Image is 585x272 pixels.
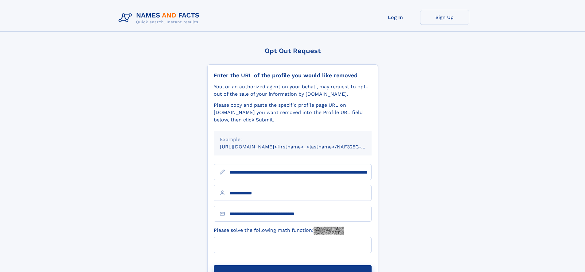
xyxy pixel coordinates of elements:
[220,144,383,150] small: [URL][DOMAIN_NAME]<firstname>_<lastname>/NAF325G-xxxxxxxx
[214,227,344,235] label: Please solve the following math function:
[420,10,469,25] a: Sign Up
[214,83,372,98] div: You, or an authorized agent on your behalf, may request to opt-out of the sale of your informatio...
[214,72,372,79] div: Enter the URL of the profile you would like removed
[207,47,378,55] div: Opt Out Request
[116,10,205,26] img: Logo Names and Facts
[220,136,365,143] div: Example:
[214,102,372,124] div: Please copy and paste the specific profile page URL on [DOMAIN_NAME] you want removed into the Pr...
[371,10,420,25] a: Log In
